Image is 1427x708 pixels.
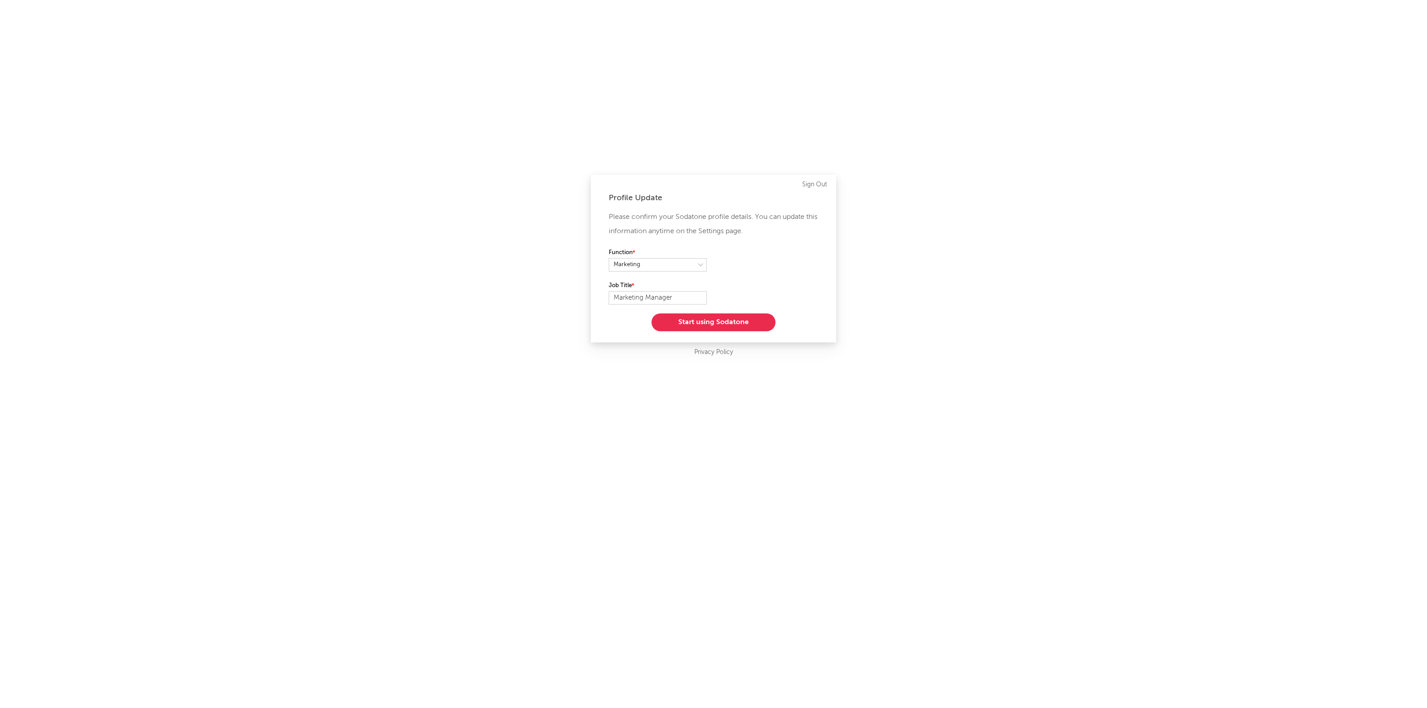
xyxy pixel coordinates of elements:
[609,280,707,291] label: Job Title
[609,210,818,239] p: Please confirm your Sodatone profile details. You can update this information anytime on the Sett...
[694,347,733,358] a: Privacy Policy
[802,179,827,190] a: Sign Out
[609,247,707,258] label: Function
[652,313,775,331] button: Start using Sodatone
[609,193,818,203] div: Profile Update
